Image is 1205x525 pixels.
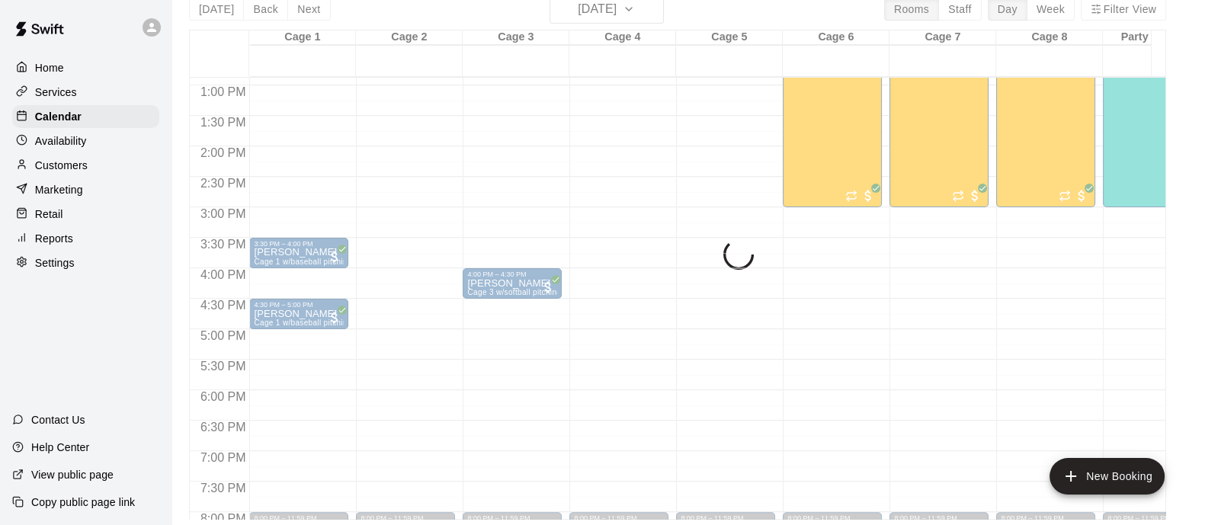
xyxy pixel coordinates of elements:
div: Cage 8 [996,30,1103,45]
div: Cage 5 [676,30,783,45]
p: Reports [35,231,73,246]
p: Customers [35,158,88,173]
div: 8:00 PM – 11:59 PM [361,514,450,522]
a: Services [12,81,159,104]
a: Calendar [12,105,159,128]
span: 3:00 PM [197,207,250,220]
a: Home [12,56,159,79]
span: 1:00 PM [197,85,250,98]
span: All customers have paid [860,188,876,203]
p: Home [35,60,64,75]
div: Cage 6 [783,30,889,45]
span: 8:00 PM [197,512,250,525]
span: 7:30 PM [197,482,250,495]
div: 4:00 PM – 4:30 PM [467,271,557,278]
span: Cage 1 w/baseball pitching machine [254,258,384,266]
div: 3:30 PM – 4:00 PM: Ren Gustafson [249,238,348,268]
div: Cage 7 [889,30,996,45]
div: 4:30 PM – 5:00 PM [254,301,344,309]
div: 8:00 PM – 11:59 PM [894,514,984,522]
a: Retail [12,203,159,226]
div: 4:30 PM – 5:00 PM: Dan Mcanulty [249,299,348,329]
span: All customers have paid [540,280,556,295]
a: Availability [12,130,159,152]
a: Settings [12,251,159,274]
div: 8:00 PM – 11:59 PM [467,514,557,522]
span: 1:30 PM [197,116,250,129]
div: 8:00 PM – 11:59 PM [1107,514,1197,522]
span: Recurring event [952,190,964,202]
p: Retail [35,206,63,222]
span: 7:00 PM [197,451,250,464]
div: 3:30 PM – 4:00 PM [254,240,344,248]
span: 5:00 PM [197,329,250,342]
div: 8:00 PM – 11:59 PM [681,514,771,522]
div: 8:00 PM – 11:59 PM [574,514,664,522]
span: All customers have paid [327,310,342,325]
p: Contact Us [31,412,85,427]
p: View public page [31,467,114,482]
div: 8:00 PM – 11:59 PM [1001,514,1091,522]
span: 6:30 PM [197,421,250,434]
p: Copy public page link [31,495,135,510]
p: Marketing [35,182,83,197]
p: Help Center [31,440,89,455]
span: 4:30 PM [197,299,250,312]
span: Cage 1 w/baseball pitching machine [254,319,384,327]
span: 6:00 PM [197,390,250,403]
span: 3:30 PM [197,238,250,251]
a: Marketing [12,178,159,201]
div: Cage 1 [249,30,356,45]
div: Cage 4 [569,30,676,45]
div: 4:00 PM – 4:30 PM: Khobi Peck [463,268,562,299]
span: All customers have paid [327,249,342,264]
p: Availability [35,133,87,149]
a: Customers [12,154,159,177]
div: 8:00 PM – 11:59 PM [787,514,877,522]
span: All customers have paid [967,188,982,203]
button: add [1050,458,1165,495]
span: 5:30 PM [197,360,250,373]
div: Cage 3 [463,30,569,45]
span: Cage 3 w/softball pitching machine [467,288,594,296]
p: Settings [35,255,75,271]
span: Recurring event [845,190,857,202]
a: Reports [12,227,159,250]
span: 2:30 PM [197,177,250,190]
span: 2:00 PM [197,146,250,159]
span: Recurring event [1059,190,1071,202]
p: Services [35,85,77,100]
div: 8:00 PM – 11:59 PM [254,514,344,522]
div: Cage 2 [356,30,463,45]
span: All customers have paid [1074,188,1089,203]
span: 4:00 PM [197,268,250,281]
p: Calendar [35,109,82,124]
